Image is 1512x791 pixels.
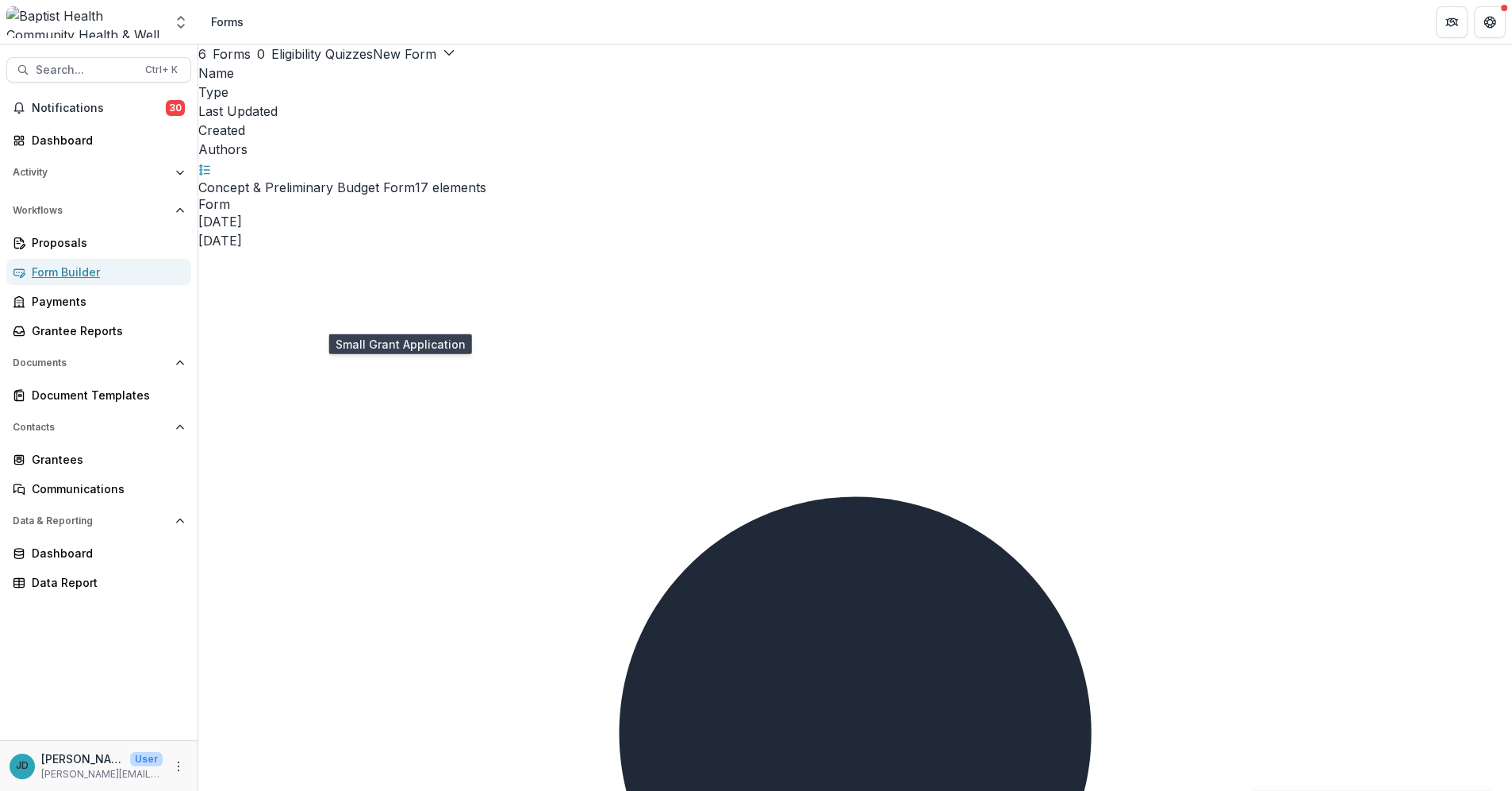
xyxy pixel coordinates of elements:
[32,132,178,149] div: Dashboard
[1436,6,1468,38] button: Partners
[32,234,178,251] div: Proposals
[13,205,169,216] span: Workflows
[198,103,278,119] span: Last Updated
[6,127,191,153] a: Dashboard
[198,122,245,138] span: Created
[6,160,191,185] button: Open Activity
[1474,6,1506,38] button: Get Help
[166,100,185,116] span: 30
[198,84,228,100] span: Type
[142,61,181,79] div: Ctrl + K
[36,64,136,77] span: Search...
[205,10,250,33] nav: breadcrumb
[32,574,178,591] div: Data Report
[6,569,191,596] a: Data Report
[211,14,244,30] div: Forms
[13,422,169,433] span: Contacts
[198,141,248,157] span: Authors
[32,322,178,339] div: Grantee Reports
[6,95,191,121] button: Notifications30
[6,198,191,223] button: Open Workflows
[6,57,191,83] button: Search...
[32,387,178,403] div: Document Templates
[16,761,29,771] div: Jennifer Donahoo
[198,179,415,195] a: Concept & Preliminary Budget Form
[41,767,163,781] p: [PERSON_NAME][EMAIL_ADDRESS][PERSON_NAME][DOMAIN_NAME]
[257,44,373,64] button: Eligibility Quizzes
[6,259,191,285] a: Form Builder
[6,6,163,38] img: Baptist Health Community Health & Well Being logo
[32,293,178,310] div: Payments
[13,357,169,368] span: Documents
[6,288,191,314] a: Payments
[32,264,178,280] div: Form Builder
[6,382,191,408] a: Document Templates
[32,545,178,561] div: Dashboard
[6,318,191,344] a: Grantee Reports
[130,752,163,766] p: User
[6,540,191,566] a: Dashboard
[32,451,178,468] div: Grantees
[373,44,455,64] button: New Form
[198,214,242,230] span: [DATE]
[198,233,242,249] span: [DATE]
[6,476,191,502] a: Communications
[415,179,486,195] span: 17 elements
[32,480,178,497] div: Communications
[6,446,191,473] a: Grantees
[198,47,206,62] span: 6
[198,197,1512,212] span: Form
[6,415,191,440] button: Open Contacts
[6,508,191,534] button: Open Data & Reporting
[32,102,166,115] span: Notifications
[198,44,251,64] button: Forms
[170,6,192,38] button: Open entity switcher
[41,750,124,767] p: [PERSON_NAME]
[6,350,191,376] button: Open Documents
[257,47,265,62] span: 0
[6,230,191,256] a: Proposals
[169,757,188,776] button: More
[13,515,169,527] span: Data & Reporting
[13,167,169,178] span: Activity
[198,65,234,81] span: Name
